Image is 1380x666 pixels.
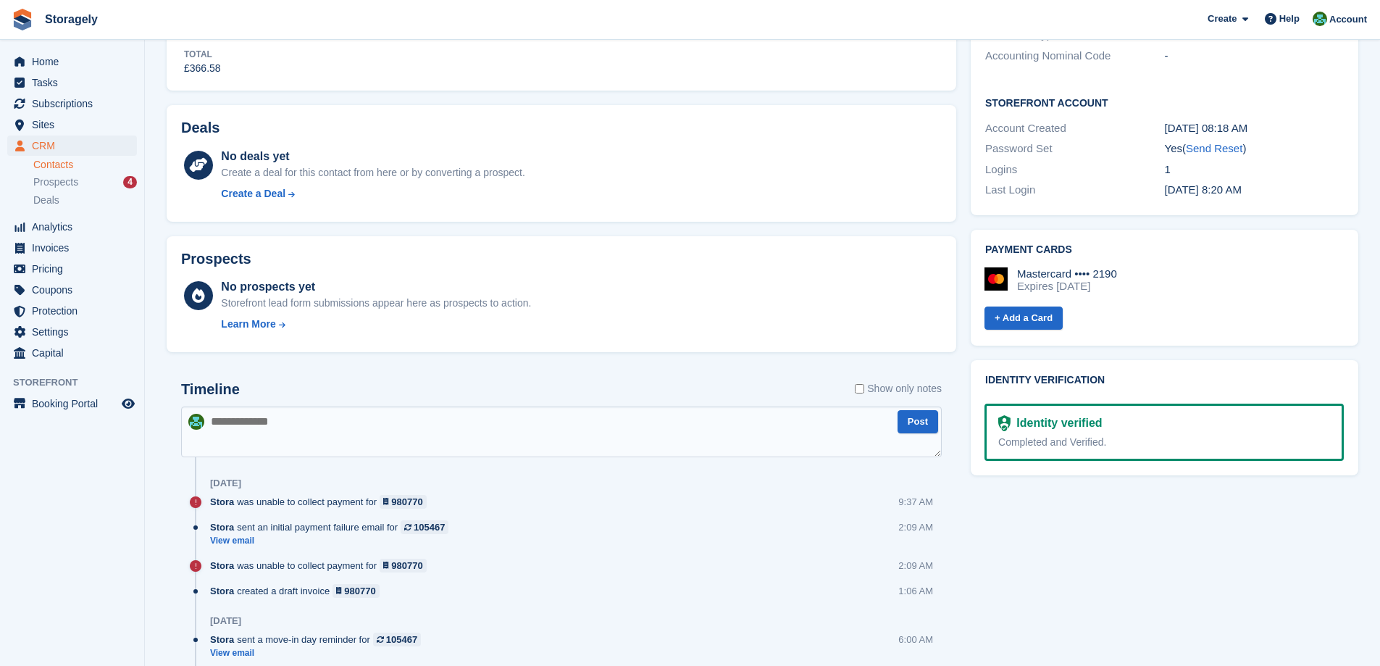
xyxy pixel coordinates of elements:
a: menu [7,280,137,300]
div: created a draft invoice [210,584,387,598]
span: Pricing [32,259,119,279]
h2: Prospects [181,251,251,267]
span: Capital [32,343,119,363]
span: Deals [33,193,59,207]
a: menu [7,343,137,363]
div: 2:09 AM [898,559,933,573]
div: Expires [DATE] [1017,280,1117,293]
div: Completed and Verified. [998,435,1330,450]
a: Contacts [33,158,137,172]
time: 2025-09-02 07:20:27 UTC [1165,183,1242,196]
div: 980770 [344,584,375,598]
span: Stora [210,633,234,646]
span: Prospects [33,175,78,189]
div: 105467 [386,633,417,646]
div: Last Login [985,182,1164,199]
a: menu [7,51,137,72]
div: 1 [1165,162,1344,178]
div: £366.58 [184,61,221,76]
span: Protection [32,301,119,321]
div: Mastercard •••• 2190 [1017,267,1117,280]
span: Account [1329,12,1367,27]
a: menu [7,93,137,114]
a: View email [210,535,456,547]
span: Sites [32,115,119,135]
span: Settings [32,322,119,342]
a: + Add a Card [984,307,1063,330]
span: Help [1279,12,1300,26]
div: sent a move-in day reminder for [210,633,428,646]
div: - [1165,48,1344,64]
div: Yes [1165,141,1344,157]
div: No prospects yet [221,278,531,296]
div: 1:06 AM [898,584,933,598]
div: 4 [123,176,137,188]
input: Show only notes [855,381,864,396]
div: Learn More [221,317,275,332]
a: Learn More [221,317,531,332]
a: menu [7,259,137,279]
img: Notifications [188,414,204,430]
img: Identity Verification Ready [998,415,1011,431]
a: Send Reset [1186,142,1242,154]
a: menu [7,115,137,135]
a: Create a Deal [221,186,524,201]
span: Analytics [32,217,119,237]
span: Booking Portal [32,394,119,414]
div: 980770 [391,559,422,573]
div: Identity verified [1011,415,1102,432]
h2: Deals [181,120,219,136]
a: 980770 [333,584,380,598]
div: 105467 [414,520,445,534]
span: Home [32,51,119,72]
span: Tasks [32,72,119,93]
div: [DATE] [210,478,241,489]
img: stora-icon-8386f47178a22dfd0bd8f6a31ec36ba5ce8667c1dd55bd0f319d3a0aa187defe.svg [12,9,33,30]
a: 980770 [380,495,427,509]
div: 6:00 AM [898,633,933,646]
a: menu [7,394,137,414]
a: 105467 [373,633,421,646]
a: Deals [33,193,137,208]
a: Preview store [120,395,137,412]
span: Stora [210,495,234,509]
span: Stora [210,520,234,534]
span: CRM [32,136,119,156]
a: menu [7,217,137,237]
h2: Identity verification [985,375,1344,386]
div: 2:09 AM [898,520,933,534]
h2: Timeline [181,381,240,398]
div: [DATE] 08:18 AM [1165,120,1344,137]
a: menu [7,322,137,342]
h2: Storefront Account [985,95,1344,109]
div: 980770 [391,495,422,509]
span: ( ) [1182,142,1246,154]
span: Stora [210,584,234,598]
a: View email [210,647,428,659]
label: Show only notes [855,381,942,396]
div: Password Set [985,141,1164,157]
a: 980770 [380,559,427,573]
div: Create a Deal [221,186,285,201]
span: Subscriptions [32,93,119,114]
div: sent an initial payment failure email for [210,520,456,534]
a: 105467 [401,520,448,534]
span: Coupons [32,280,119,300]
div: [DATE] [210,615,241,627]
a: Storagely [39,7,104,31]
div: Logins [985,162,1164,178]
div: Total [184,48,221,61]
div: No deals yet [221,148,524,165]
h2: Payment cards [985,244,1344,256]
button: Post [898,410,938,434]
div: was unable to collect payment for [210,559,434,573]
div: Accounting Nominal Code [985,48,1164,64]
img: Notifications [1313,12,1327,26]
span: Invoices [32,238,119,258]
span: Stora [210,559,234,573]
a: Prospects 4 [33,175,137,190]
span: Storefront [13,375,144,390]
img: Mastercard Logo [984,267,1008,291]
div: Create a deal for this contact from here or by converting a prospect. [221,165,524,180]
a: menu [7,238,137,258]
